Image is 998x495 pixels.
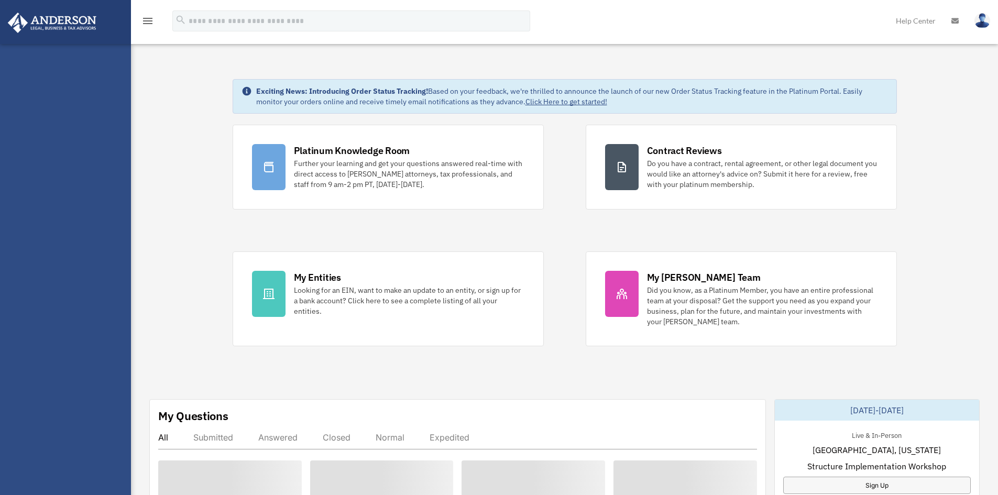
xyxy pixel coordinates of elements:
div: Did you know, as a Platinum Member, you have an entire professional team at your disposal? Get th... [647,285,878,327]
div: Platinum Knowledge Room [294,144,410,157]
img: Anderson Advisors Platinum Portal [5,13,100,33]
div: Contract Reviews [647,144,722,157]
div: Further your learning and get your questions answered real-time with direct access to [PERSON_NAM... [294,158,524,190]
div: All [158,432,168,443]
a: menu [141,18,154,27]
div: My [PERSON_NAME] Team [647,271,761,284]
div: Expedited [430,432,469,443]
div: Live & In-Person [843,429,910,440]
div: Submitted [193,432,233,443]
div: Looking for an EIN, want to make an update to an entity, or sign up for a bank account? Click her... [294,285,524,316]
a: Platinum Knowledge Room Further your learning and get your questions answered real-time with dire... [233,125,544,210]
span: [GEOGRAPHIC_DATA], [US_STATE] [813,444,941,456]
div: Normal [376,432,404,443]
a: My [PERSON_NAME] Team Did you know, as a Platinum Member, you have an entire professional team at... [586,251,897,346]
a: My Entities Looking for an EIN, want to make an update to an entity, or sign up for a bank accoun... [233,251,544,346]
div: Answered [258,432,298,443]
i: menu [141,15,154,27]
div: My Questions [158,408,228,424]
div: Do you have a contract, rental agreement, or other legal document you would like an attorney's ad... [647,158,878,190]
img: User Pic [974,13,990,28]
span: Structure Implementation Workshop [807,460,946,472]
div: Closed [323,432,350,443]
a: Click Here to get started! [525,97,607,106]
a: Sign Up [783,477,971,494]
a: Contract Reviews Do you have a contract, rental agreement, or other legal document you would like... [586,125,897,210]
div: Based on your feedback, we're thrilled to announce the launch of our new Order Status Tracking fe... [256,86,888,107]
div: [DATE]-[DATE] [775,400,979,421]
i: search [175,14,187,26]
div: My Entities [294,271,341,284]
strong: Exciting News: Introducing Order Status Tracking! [256,86,428,96]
